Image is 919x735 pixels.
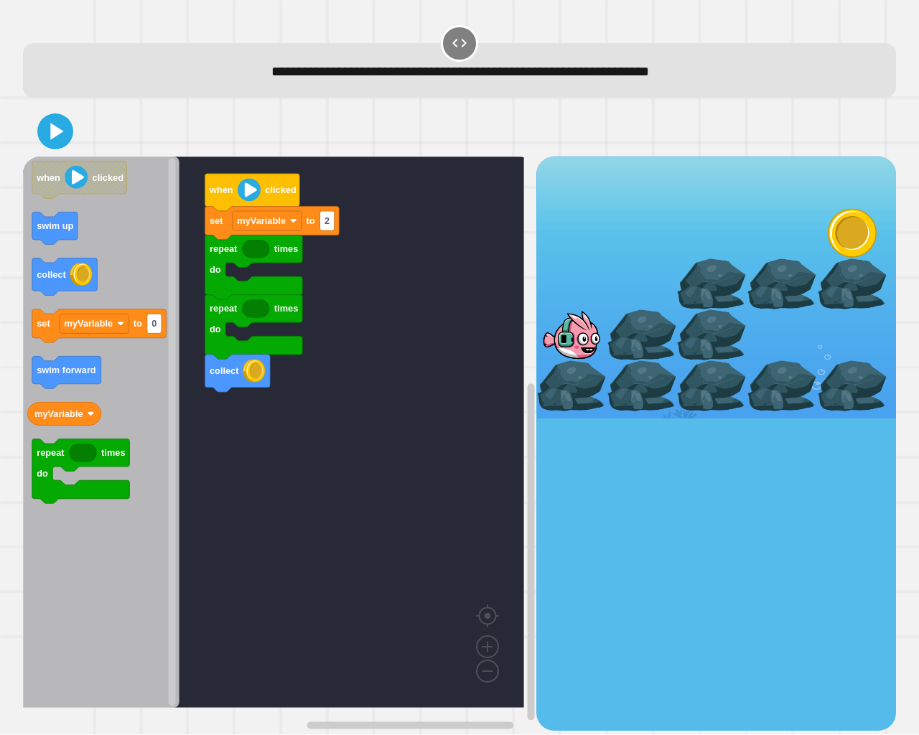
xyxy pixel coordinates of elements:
div: Blockly Workspace [23,156,536,730]
text: when [209,185,233,196]
text: myVariable [237,216,286,227]
text: set [210,216,223,227]
text: clicked [93,172,123,183]
text: collect [37,269,66,280]
text: times [274,304,298,314]
text: to [134,319,142,329]
text: repeat [37,448,65,459]
text: do [210,265,221,276]
text: to [306,216,314,227]
text: set [37,319,50,329]
text: 2 [325,216,330,227]
text: collect [210,366,239,377]
text: clicked [265,185,296,196]
text: when [36,172,60,183]
text: swim forward [37,365,96,376]
text: myVariable [34,408,83,419]
text: repeat [210,244,238,255]
text: do [37,469,48,479]
text: 0 [151,319,157,329]
text: times [101,448,125,459]
text: repeat [210,304,238,314]
text: myVariable [65,319,113,329]
text: do [210,324,221,335]
text: times [274,244,298,255]
text: swim up [37,221,73,232]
